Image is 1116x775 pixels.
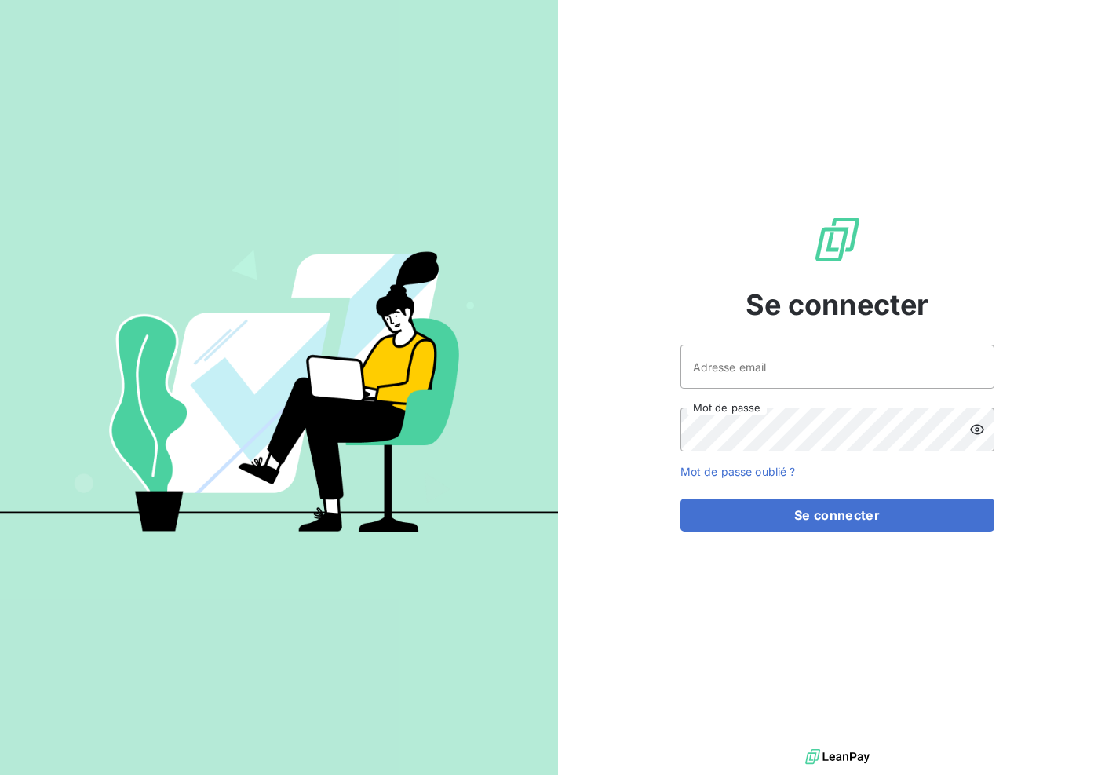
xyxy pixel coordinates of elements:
img: Logo LeanPay [812,214,863,265]
button: Se connecter [680,499,994,532]
img: logo [805,745,870,769]
a: Mot de passe oublié ? [680,465,796,478]
input: placeholder [680,345,994,389]
span: Se connecter [746,283,929,326]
